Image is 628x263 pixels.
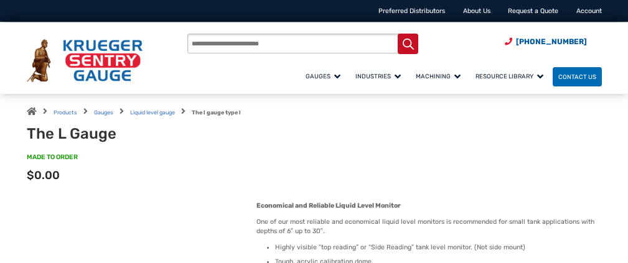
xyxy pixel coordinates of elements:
a: Preferred Distributors [378,7,445,15]
a: Machining [410,65,470,87]
span: MADE TO ORDER [27,152,78,162]
span: Gauges [306,73,340,80]
li: Highly visible “top reading” or “Side Reading” tank level monitor. (Not side mount) [275,242,601,252]
span: Industries [355,73,401,80]
a: Gauges [300,65,350,87]
p: One of our most reliable and economical liquid level monitors is recommended for small tank appli... [256,217,601,237]
a: Contact Us [553,67,602,86]
a: About Us [463,7,490,15]
h1: The L Gauge [27,125,257,143]
a: Industries [350,65,410,87]
strong: Economical and Reliable Liquid Level Monitor [256,201,401,210]
a: Phone Number (920) 434-8860 [505,36,587,47]
a: Products [54,109,77,116]
span: [PHONE_NUMBER] [516,37,587,46]
span: Resource Library [476,73,543,80]
span: Contact Us [558,73,596,80]
strong: The l gauge type l [192,109,241,116]
a: Liquid level gauge [130,109,175,116]
a: Account [576,7,602,15]
span: Machining [416,73,461,80]
a: Resource Library [470,65,553,87]
a: Gauges [94,109,113,116]
img: Krueger Sentry Gauge [27,39,143,82]
span: $0.00 [27,168,60,182]
a: View full-screen image gallery [215,208,238,231]
a: Request a Quote [508,7,558,15]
